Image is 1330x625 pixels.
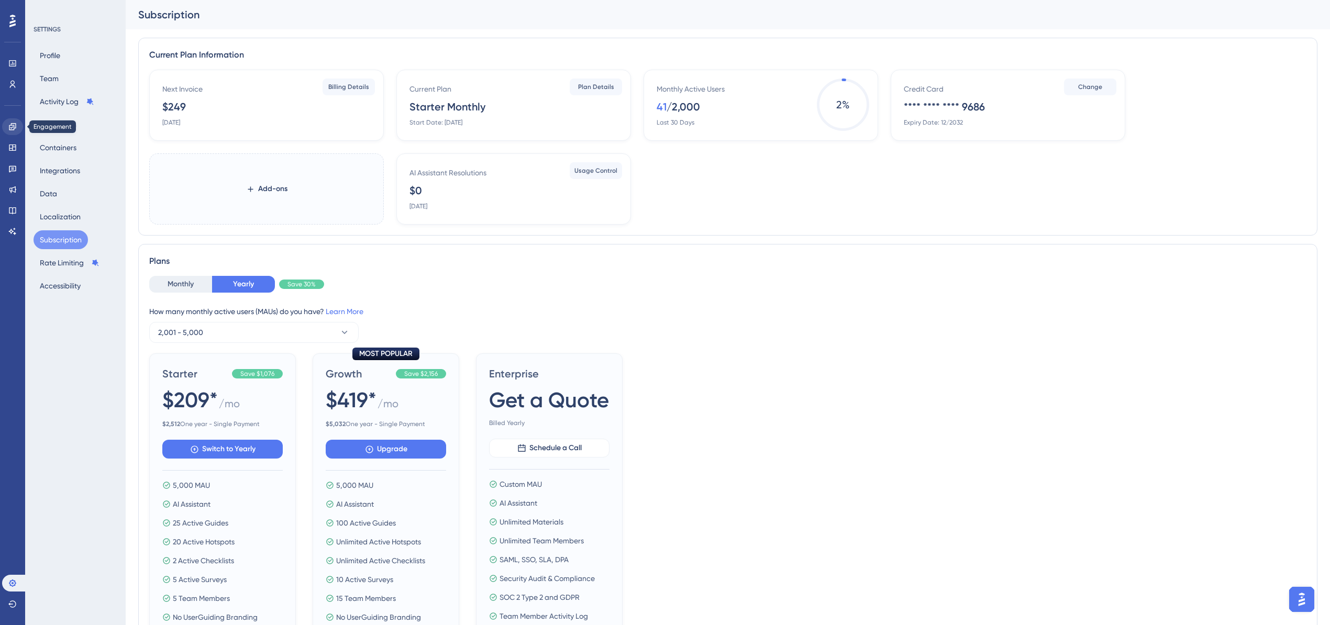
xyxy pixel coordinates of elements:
button: Usage Control [570,162,622,179]
span: 5,000 MAU [336,479,373,492]
button: Switch to Yearly [162,440,283,459]
button: Accessibility [34,276,87,295]
span: Enterprise [489,366,609,381]
span: 15 Team Members [336,592,396,605]
span: Get a Quote [489,385,609,415]
span: No UserGuiding Branding [336,611,421,623]
button: Yearly [212,276,275,293]
span: Unlimited Active Hotspots [336,535,421,548]
div: Last 30 Days [657,118,694,127]
button: Localization [34,207,87,226]
iframe: UserGuiding AI Assistant Launcher [1286,584,1317,615]
span: AI Assistant [336,498,374,510]
div: Monthly Active Users [657,83,725,95]
div: 41 [657,99,667,114]
div: Start Date: [DATE] [409,118,462,127]
span: One year - Single Payment [326,420,446,428]
span: Billing Details [328,83,369,91]
div: $0 [409,183,422,198]
div: AI Assistant Resolutions [409,166,486,179]
span: Growth [326,366,392,381]
span: Plan Details [578,83,614,91]
div: $249 [162,99,186,114]
span: Starter [162,366,228,381]
span: Switch to Yearly [202,443,256,455]
span: 2 % [817,79,869,131]
button: 2,001 - 5,000 [149,322,359,343]
button: Monthly [149,276,212,293]
span: 100 Active Guides [336,517,396,529]
span: / mo [219,396,240,416]
span: Unlimited Active Checklists [336,554,425,567]
button: Containers [34,138,83,157]
div: Next Invoice [162,83,203,95]
span: Security Audit & Compliance [500,572,595,585]
span: Change [1078,83,1102,91]
span: 2 Active Checklists [173,554,234,567]
span: 5 Team Members [173,592,230,605]
a: Learn More [326,307,363,316]
b: $ 2,512 [162,420,180,428]
span: 10 Active Surveys [336,573,393,586]
button: Installation [34,115,83,134]
span: Save $1,076 [240,370,274,378]
div: / 2,000 [667,99,700,114]
span: SAML, SSO, SLA, DPA [500,553,569,566]
div: Credit Card [904,83,944,95]
span: Save 30% [287,280,316,288]
span: / mo [378,396,398,416]
div: Current Plan Information [149,49,1306,61]
button: Change [1064,79,1116,95]
button: Add-ons [229,180,304,198]
button: Rate Limiting [34,253,106,272]
span: Unlimited Materials [500,516,563,528]
span: SOC 2 Type 2 and GDPR [500,591,580,604]
span: Billed Yearly [489,419,609,427]
div: Current Plan [409,83,451,95]
button: Activity Log [34,92,101,111]
span: No UserGuiding Branding [173,611,258,623]
div: Plans [149,255,1306,267]
button: Integrations [34,161,86,180]
span: 2,001 - 5,000 [158,326,203,339]
span: 20 Active Hotspots [173,535,235,548]
b: $ 5,032 [326,420,346,428]
span: Unlimited Team Members [500,534,584,547]
div: Expiry Date: 12/2032 [904,118,963,127]
button: Plan Details [570,79,622,95]
span: 5 Active Surveys [173,573,227,586]
span: Upgrade [377,443,407,455]
button: Team [34,69,65,88]
span: AI Assistant [173,498,210,510]
button: Schedule a Call [489,439,609,457]
button: Profile [34,46,66,65]
div: SETTINGS [34,25,118,34]
span: 25 Active Guides [173,517,228,529]
span: Team Member Activity Log [500,610,588,622]
div: MOST POPULAR [352,348,419,360]
button: Upgrade [326,440,446,459]
span: Schedule a Call [529,442,582,454]
button: Subscription [34,230,88,249]
div: [DATE] [162,118,180,127]
button: Data [34,184,63,203]
span: $209* [162,385,218,415]
span: Save $2,156 [404,370,438,378]
span: One year - Single Payment [162,420,283,428]
span: Custom MAU [500,478,542,490]
span: Add-ons [258,183,287,195]
div: Subscription [138,7,1291,22]
span: 5,000 MAU [173,479,210,492]
div: Starter Monthly [409,99,485,114]
button: Billing Details [323,79,375,95]
span: AI Assistant [500,497,537,509]
span: $419* [326,385,376,415]
div: How many monthly active users (MAUs) do you have? [149,305,1306,318]
span: Usage Control [574,166,617,175]
div: [DATE] [409,202,427,210]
